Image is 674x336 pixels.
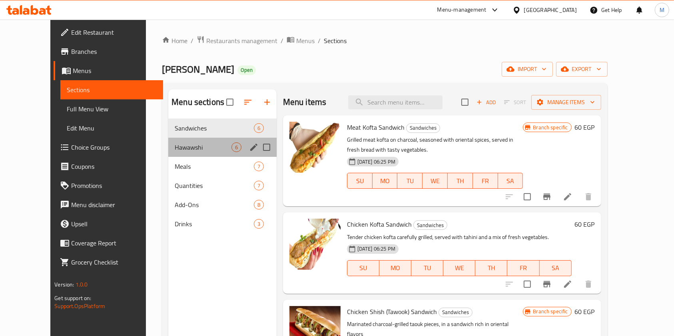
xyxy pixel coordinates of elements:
div: Sandwiches [413,220,447,230]
span: Full Menu View [67,104,157,114]
span: 1.0.0 [76,279,88,290]
span: FR [476,175,495,187]
button: TU [411,260,443,276]
span: Select section first [499,96,531,109]
span: Coupons [71,162,157,171]
a: Home [162,36,187,45]
a: Menus [287,36,315,46]
div: Meals [175,162,253,171]
button: SA [540,260,572,276]
button: MO [379,260,411,276]
h6: 60 EGP [575,306,595,317]
span: 6 [232,144,241,151]
a: Menus [54,61,163,80]
span: SA [543,262,568,274]
div: items [254,123,264,133]
span: Sort sections [238,93,257,112]
button: TH [475,260,507,276]
button: Add [473,96,499,109]
button: WE [423,173,448,189]
p: Tender chicken kofta carefully grilled, served with tahini and a mix of fresh vegetables. [347,232,572,242]
span: Manage items [538,97,595,107]
span: SA [501,175,520,187]
button: Add section [257,93,277,112]
button: import [502,62,553,77]
span: 7 [254,163,263,170]
span: Meat Kofta Sandwich [347,121,405,133]
span: SU [351,262,376,274]
div: Open [237,65,256,75]
span: Grocery Checklist [71,257,157,267]
span: Drinks [175,219,253,229]
div: items [254,181,264,190]
a: Support.OpsPlatform [54,301,105,311]
span: Branch specific [530,308,571,315]
button: Manage items [531,95,601,110]
span: Restaurants management [206,36,277,45]
li: / [191,36,193,45]
button: Branch-specific-item [537,275,556,294]
a: Full Menu View [60,99,163,119]
span: export [562,64,601,74]
a: Edit Menu [60,119,163,138]
span: Chicken Kofta Sandwich [347,218,412,230]
button: TU [397,173,423,189]
button: MO [373,173,398,189]
div: Add-Ons [175,200,253,210]
span: MO [383,262,408,274]
span: Sandwiches [175,123,253,133]
span: Sandwiches [414,221,447,230]
li: / [318,36,321,45]
div: [GEOGRAPHIC_DATA] [524,6,577,14]
button: SA [498,173,523,189]
button: SU [347,260,379,276]
div: Quantities [175,181,253,190]
div: items [254,219,264,229]
button: FR [507,260,539,276]
div: Sandwiches [439,308,473,317]
a: Edit menu item [563,279,572,289]
span: MO [376,175,395,187]
a: Branches [54,42,163,61]
div: items [254,162,264,171]
span: FR [510,262,536,274]
span: [DATE] 06:25 PM [354,245,399,253]
a: Coverage Report [54,233,163,253]
a: Edit Restaurant [54,23,163,42]
span: TU [401,175,419,187]
h6: 60 EGP [575,219,595,230]
div: Add-Ons8 [168,195,277,214]
span: WE [447,262,472,274]
span: [PERSON_NAME] [162,60,234,78]
nav: breadcrumb [162,36,608,46]
span: Menus [296,36,315,45]
span: Version: [54,279,74,290]
img: Chicken Kofta Sandwich [289,219,341,270]
span: 8 [254,201,263,209]
button: TH [448,173,473,189]
span: Open [237,67,256,73]
button: delete [579,275,598,294]
div: Drinks3 [168,214,277,233]
span: 3 [254,220,263,228]
div: Menu-management [437,5,487,15]
h6: 60 EGP [575,122,595,133]
h2: Menu items [283,96,327,108]
span: Select to update [519,188,536,205]
span: 6 [254,125,263,132]
span: Sandwiches [439,308,472,317]
span: Menus [73,66,157,75]
a: Choice Groups [54,138,163,157]
a: Coupons [54,157,163,176]
span: WE [426,175,445,187]
a: Grocery Checklist [54,253,163,272]
span: Edit Restaurant [71,28,157,37]
div: Hawawshi [175,142,231,152]
span: Menu disclaimer [71,200,157,210]
span: Sections [67,85,157,95]
span: Promotions [71,181,157,190]
div: Meals7 [168,157,277,176]
span: Select all sections [221,94,238,111]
